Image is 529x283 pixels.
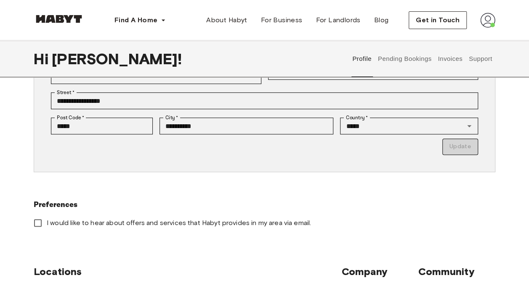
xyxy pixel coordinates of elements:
span: Hi [34,50,52,68]
button: Support [468,40,493,77]
label: Street [57,89,74,96]
span: Community [418,265,495,278]
label: Country [346,114,368,121]
span: Blog [374,15,389,25]
button: Profile [351,40,373,77]
a: Blog [367,12,396,29]
span: Company [341,265,418,278]
h6: Preferences [34,199,495,211]
label: Post Code [57,114,85,121]
img: Habyt [34,15,84,23]
div: user profile tabs [349,40,495,77]
a: About Habyt [199,12,254,29]
img: avatar [480,13,495,28]
span: Locations [34,265,341,278]
button: Open [463,120,475,132]
span: For Landlords [316,15,360,25]
a: For Business [254,12,309,29]
button: Get in Touch [409,11,467,29]
span: About Habyt [206,15,247,25]
span: [PERSON_NAME] ! [52,50,182,68]
span: Find A Home [114,15,157,25]
a: For Landlords [309,12,367,29]
span: For Business [261,15,303,25]
span: Get in Touch [416,15,460,25]
button: Invoices [437,40,463,77]
button: Find A Home [108,12,173,29]
label: City [165,114,178,121]
button: Pending Bookings [377,40,433,77]
span: I would like to hear about offers and services that Habyt provides in my area via email. [47,218,311,228]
